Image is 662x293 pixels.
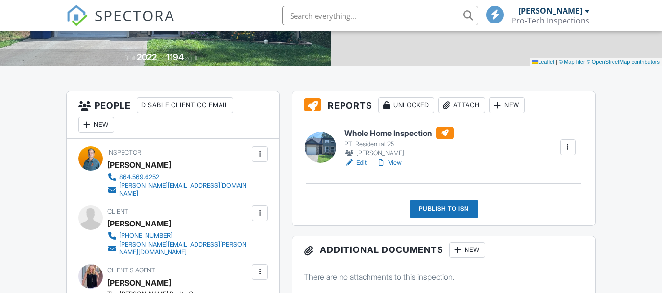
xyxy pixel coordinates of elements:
div: [PERSON_NAME][EMAIL_ADDRESS][DOMAIN_NAME] [119,182,249,198]
div: Publish to ISN [410,200,478,218]
input: Search everything... [282,6,478,25]
div: 1194 [166,52,184,62]
div: Pro-Tech Inspections [512,16,589,25]
a: [PERSON_NAME][EMAIL_ADDRESS][PERSON_NAME][DOMAIN_NAME] [107,241,249,256]
div: [PERSON_NAME] [344,148,454,158]
span: Built [124,54,135,62]
div: [PERSON_NAME] [107,275,171,290]
div: 864.569.6252 [119,173,159,181]
div: New [449,242,485,258]
div: Unlocked [378,97,434,113]
a: Leaflet [532,59,554,65]
a: © MapTiler [559,59,585,65]
a: [PHONE_NUMBER] [107,231,249,241]
span: Inspector [107,149,141,156]
div: New [489,97,525,113]
div: [PERSON_NAME] [107,216,171,231]
div: PTI Residential 25 [344,140,454,148]
a: Edit [344,158,367,168]
span: sq. ft. [185,54,199,62]
div: New [78,117,114,133]
div: [PERSON_NAME][EMAIL_ADDRESS][PERSON_NAME][DOMAIN_NAME] [119,241,249,256]
a: Whole Home Inspection PTI Residential 25 [PERSON_NAME] [344,127,454,158]
a: [PERSON_NAME][EMAIL_ADDRESS][DOMAIN_NAME] [107,182,249,198]
div: [PHONE_NUMBER] [119,232,172,240]
div: Attach [438,97,485,113]
div: [PERSON_NAME] [107,158,171,172]
a: View [376,158,402,168]
a: SPECTORA [66,13,175,34]
div: 2022 [137,52,157,62]
img: The Best Home Inspection Software - Spectora [66,5,88,26]
a: © OpenStreetMap contributors [587,59,660,65]
h6: Whole Home Inspection [344,127,454,139]
span: | [556,59,557,65]
h3: Additional Documents [292,236,595,264]
h3: People [67,91,279,139]
span: Client [107,208,128,215]
a: 864.569.6252 [107,172,249,182]
p: There are no attachments to this inspection. [304,271,583,282]
span: SPECTORA [95,5,175,25]
div: Disable Client CC Email [137,97,233,113]
span: Client's Agent [107,267,155,274]
div: [PERSON_NAME] [518,6,582,16]
h3: Reports [292,91,595,119]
